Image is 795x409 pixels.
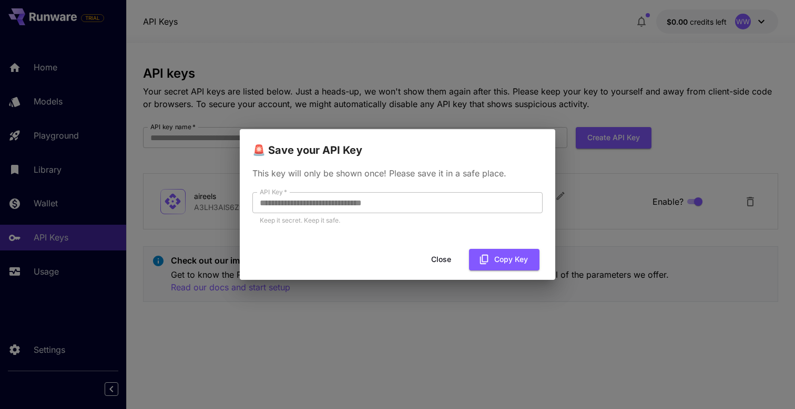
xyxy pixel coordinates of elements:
[469,249,539,270] button: Copy Key
[417,249,465,270] button: Close
[260,187,287,196] label: API Key
[252,167,543,180] p: This key will only be shown once! Please save it in a safe place.
[260,215,535,226] p: Keep it secret. Keep it safe.
[240,129,555,159] h2: 🚨 Save your API Key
